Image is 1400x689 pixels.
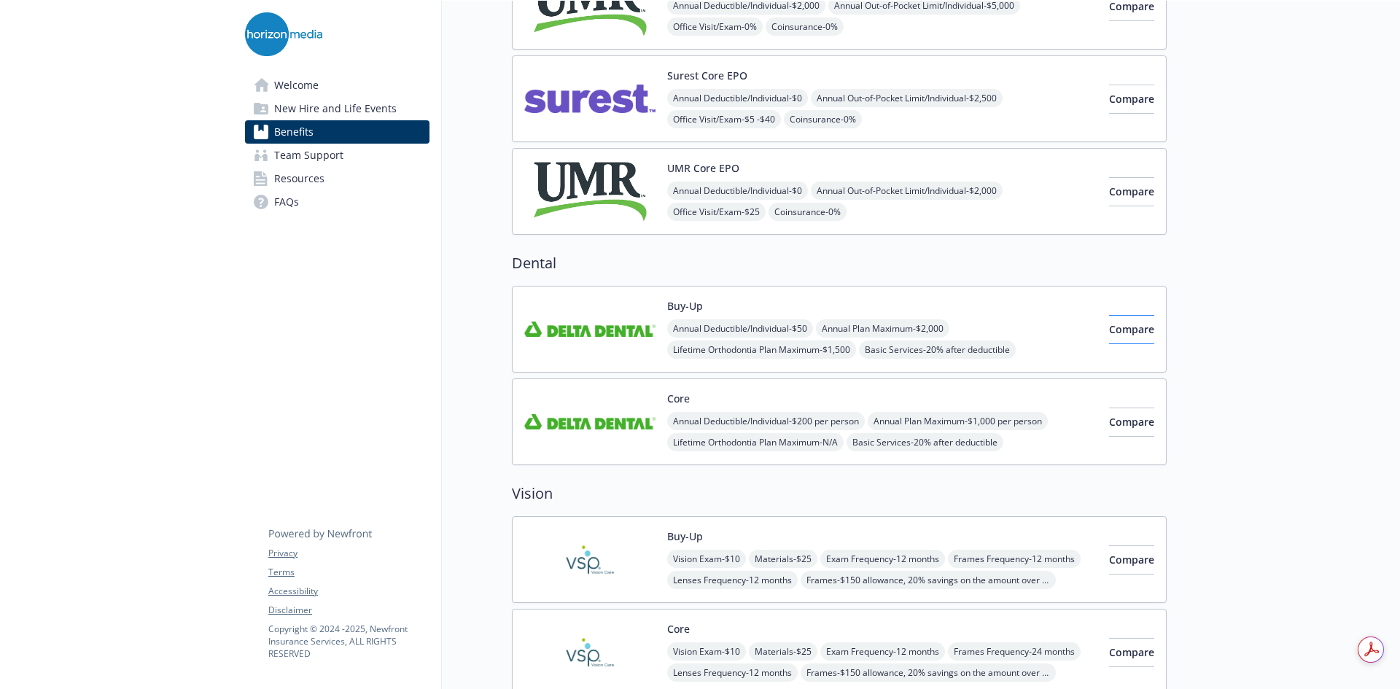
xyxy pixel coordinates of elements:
span: Compare [1109,322,1154,336]
span: Basic Services - 20% after deductible [859,340,1016,359]
span: Welcome [274,74,319,97]
span: Lenses Frequency - 12 months [667,571,798,589]
img: Surest carrier logo [524,68,656,130]
span: Benefits [274,120,314,144]
span: Compare [1109,92,1154,106]
span: Coinsurance - 0% [784,110,862,128]
button: Core [667,621,690,637]
span: Office Visit/Exam - 0% [667,17,763,36]
span: Lifetime Orthodontia Plan Maximum - N/A [667,433,844,451]
img: Vision Service Plan carrier logo [524,621,656,683]
span: Annual Out-of-Pocket Limit/Individual - $2,500 [811,89,1003,107]
span: Vision Exam - $10 [667,642,746,661]
button: Compare [1109,85,1154,114]
span: Materials - $25 [749,550,817,568]
span: Lenses Frequency - 12 months [667,663,798,682]
span: Annual Out-of-Pocket Limit/Individual - $2,000 [811,182,1003,200]
span: Compare [1109,645,1154,659]
span: Annual Plan Maximum - $2,000 [816,319,949,338]
span: Frames Frequency - 12 months [948,550,1081,568]
span: Exam Frequency - 12 months [820,642,945,661]
h2: Vision [512,483,1167,505]
button: Buy-Up [667,529,703,544]
span: Annual Plan Maximum - $1,000 per person [868,412,1048,430]
button: Compare [1109,638,1154,667]
span: Annual Deductible/Individual - $0 [667,89,808,107]
span: FAQs [274,190,299,214]
span: Team Support [274,144,343,167]
span: Frames - $150 allowance, 20% savings on the amount over your allowance [801,571,1056,589]
img: Delta Dental Insurance Company carrier logo [524,298,656,360]
p: Copyright © 2024 - 2025 , Newfront Insurance Services, ALL RIGHTS RESERVED [268,623,429,660]
button: Compare [1109,177,1154,206]
img: Delta Dental Insurance Company carrier logo [524,391,656,453]
span: Frames Frequency - 24 months [948,642,1081,661]
img: UMR carrier logo [524,160,656,222]
span: Coinsurance - 0% [766,17,844,36]
span: Office Visit/Exam - $5 -$40 [667,110,781,128]
button: Buy-Up [667,298,703,314]
span: Vision Exam - $10 [667,550,746,568]
span: Frames - $150 allowance, 20% savings on the amount over your allowance [801,663,1056,682]
span: Materials - $25 [749,642,817,661]
span: Compare [1109,553,1154,567]
button: Compare [1109,315,1154,344]
button: Compare [1109,545,1154,575]
button: Core [667,391,690,406]
button: Surest Core EPO [667,68,747,83]
span: New Hire and Life Events [274,97,397,120]
a: Benefits [245,120,429,144]
span: Coinsurance - 0% [769,203,847,221]
span: Annual Deductible/Individual - $200 per person [667,412,865,430]
img: Vision Service Plan carrier logo [524,529,656,591]
a: Team Support [245,144,429,167]
a: Terms [268,566,429,579]
a: Disclaimer [268,604,429,617]
button: Compare [1109,408,1154,437]
a: Accessibility [268,585,429,598]
span: Basic Services - 20% after deductible [847,433,1003,451]
span: Resources [274,167,324,190]
a: Welcome [245,74,429,97]
span: Lifetime Orthodontia Plan Maximum - $1,500 [667,340,856,359]
button: UMR Core EPO [667,160,739,176]
span: Annual Deductible/Individual - $0 [667,182,808,200]
span: Exam Frequency - 12 months [820,550,945,568]
span: Annual Deductible/Individual - $50 [667,319,813,338]
span: Compare [1109,415,1154,429]
a: FAQs [245,190,429,214]
span: Office Visit/Exam - $25 [667,203,766,221]
a: New Hire and Life Events [245,97,429,120]
a: Resources [245,167,429,190]
a: Privacy [268,547,429,560]
h2: Dental [512,252,1167,274]
span: Compare [1109,184,1154,198]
